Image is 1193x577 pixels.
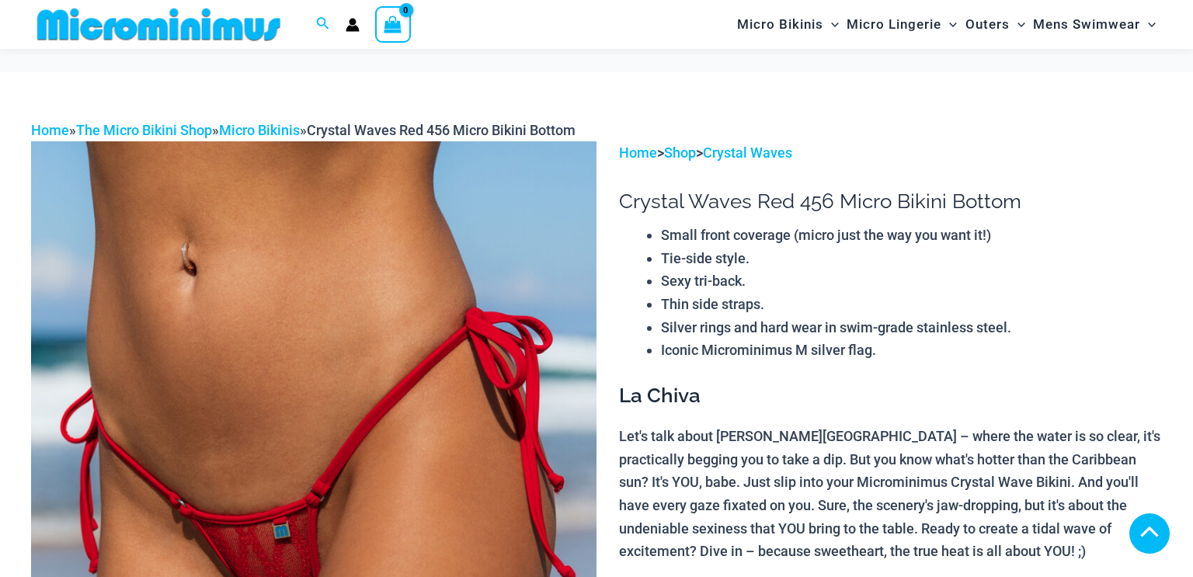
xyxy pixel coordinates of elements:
p: > > [619,141,1162,165]
li: Iconic Microminimus M silver flag. [661,339,1162,362]
li: Silver rings and hard wear in swim-grade stainless steel. [661,316,1162,339]
span: Menu Toggle [941,5,957,44]
a: OutersMenu ToggleMenu Toggle [962,5,1029,44]
span: Micro Lingerie [847,5,941,44]
a: Mens SwimwearMenu ToggleMenu Toggle [1029,5,1160,44]
a: Home [619,144,657,161]
h1: Crystal Waves Red 456 Micro Bikini Bottom [619,189,1162,214]
span: Micro Bikinis [737,5,823,44]
span: Menu Toggle [1010,5,1025,44]
span: Menu Toggle [823,5,839,44]
a: Micro Bikinis [219,122,300,138]
a: Shop [664,144,696,161]
a: View Shopping Cart, empty [375,6,411,42]
h3: La Chiva [619,383,1162,409]
a: The Micro Bikini Shop [76,122,212,138]
span: Crystal Waves Red 456 Micro Bikini Bottom [307,122,576,138]
img: MM SHOP LOGO FLAT [31,7,287,42]
a: Home [31,122,69,138]
p: Let's talk about [PERSON_NAME][GEOGRAPHIC_DATA] – where the water is so clear, it's practically b... [619,425,1162,563]
a: Micro LingerieMenu ToggleMenu Toggle [843,5,961,44]
a: Account icon link [346,18,360,32]
a: Micro BikinisMenu ToggleMenu Toggle [733,5,843,44]
span: Menu Toggle [1140,5,1156,44]
li: Small front coverage (micro just the way you want it!) [661,224,1162,247]
span: Mens Swimwear [1033,5,1140,44]
li: Tie-side style. [661,247,1162,270]
span: » » » [31,122,576,138]
span: Outers [965,5,1010,44]
li: Thin side straps. [661,293,1162,316]
a: Crystal Waves [703,144,792,161]
a: Search icon link [316,15,330,34]
li: Sexy tri-back. [661,269,1162,293]
nav: Site Navigation [731,2,1162,47]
